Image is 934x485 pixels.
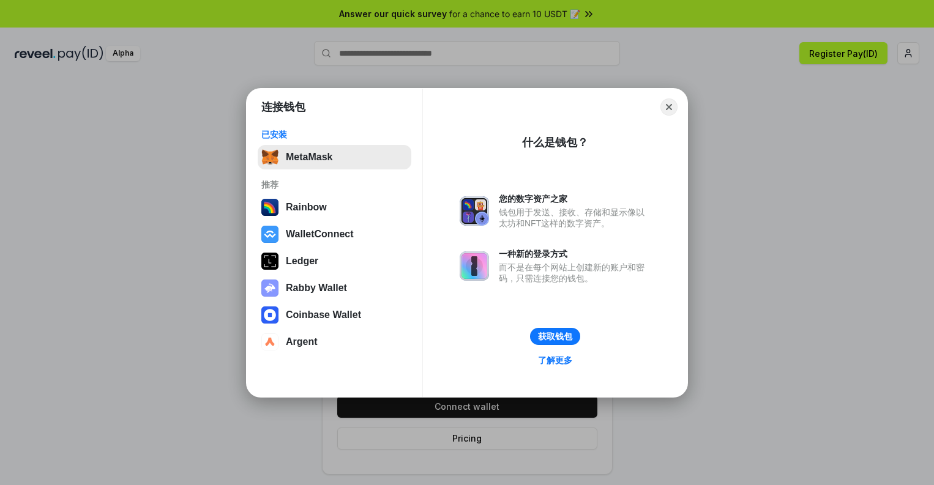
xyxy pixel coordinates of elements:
div: Ledger [286,256,318,267]
button: WalletConnect [258,222,411,246]
div: 什么是钱包？ [522,135,588,150]
img: svg+xml,%3Csvg%20width%3D%22120%22%20height%3D%22120%22%20viewBox%3D%220%200%20120%20120%22%20fil... [261,199,278,216]
img: svg+xml,%3Csvg%20fill%3D%22none%22%20height%3D%2233%22%20viewBox%3D%220%200%2035%2033%22%20width%... [261,149,278,166]
div: 一种新的登录方式 [499,248,651,259]
img: svg+xml,%3Csvg%20xmlns%3D%22http%3A%2F%2Fwww.w3.org%2F2000%2Fsvg%22%20fill%3D%22none%22%20viewBox... [460,251,489,281]
div: Coinbase Wallet [286,309,361,320]
img: svg+xml,%3Csvg%20xmlns%3D%22http%3A%2F%2Fwww.w3.org%2F2000%2Fsvg%22%20fill%3D%22none%22%20viewBox... [460,196,489,226]
button: 获取钱包 [530,328,580,345]
div: 您的数字资产之家 [499,193,651,204]
img: svg+xml,%3Csvg%20xmlns%3D%22http%3A%2F%2Fwww.w3.org%2F2000%2Fsvg%22%20width%3D%2228%22%20height%3... [261,253,278,270]
button: Coinbase Wallet [258,303,411,327]
div: 已安装 [261,129,408,140]
div: 推荐 [261,179,408,190]
div: Rainbow [286,202,327,213]
div: MetaMask [286,152,332,163]
div: Rabby Wallet [286,283,347,294]
button: Rainbow [258,195,411,220]
div: 了解更多 [538,355,572,366]
div: 而不是在每个网站上创建新的账户和密码，只需连接您的钱包。 [499,262,651,284]
button: MetaMask [258,145,411,169]
button: Rabby Wallet [258,276,411,300]
button: Argent [258,330,411,354]
img: svg+xml,%3Csvg%20width%3D%2228%22%20height%3D%2228%22%20viewBox%3D%220%200%2028%2028%22%20fill%3D... [261,333,278,350]
button: Close [660,98,678,116]
div: 钱包用于发送、接收、存储和显示像以太坊和NFT这样的数字资产。 [499,207,651,229]
div: WalletConnect [286,229,354,240]
a: 了解更多 [531,352,580,368]
img: svg+xml,%3Csvg%20width%3D%2228%22%20height%3D%2228%22%20viewBox%3D%220%200%2028%2028%22%20fill%3D... [261,226,278,243]
h1: 连接钱包 [261,100,305,114]
button: Ledger [258,249,411,273]
img: svg+xml,%3Csvg%20width%3D%2228%22%20height%3D%2228%22%20viewBox%3D%220%200%2028%2028%22%20fill%3D... [261,306,278,324]
img: svg+xml,%3Csvg%20xmlns%3D%22http%3A%2F%2Fwww.w3.org%2F2000%2Fsvg%22%20fill%3D%22none%22%20viewBox... [261,280,278,297]
div: Argent [286,336,318,347]
div: 获取钱包 [538,331,572,342]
